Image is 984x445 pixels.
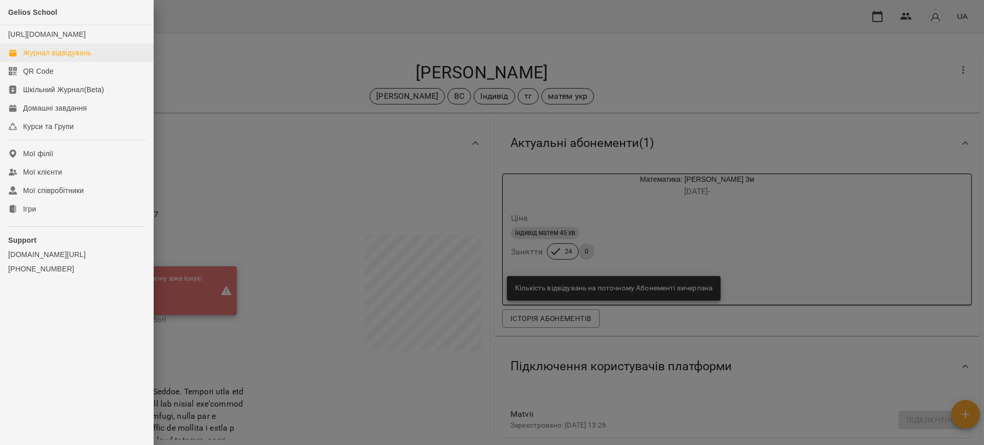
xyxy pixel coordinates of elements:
[8,8,57,16] span: Gelios School
[8,249,145,260] a: [DOMAIN_NAME][URL]
[8,30,86,38] a: [URL][DOMAIN_NAME]
[8,264,145,274] a: [PHONE_NUMBER]
[23,121,74,132] div: Курси та Групи
[23,204,36,214] div: Ігри
[23,66,54,76] div: QR Code
[23,185,84,196] div: Мої співробітники
[23,48,91,58] div: Журнал відвідувань
[23,167,62,177] div: Мої клієнти
[23,149,53,159] div: Мої філії
[8,235,145,245] p: Support
[23,84,104,95] div: Шкільний Журнал(Beta)
[23,103,87,113] div: Домашні завдання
